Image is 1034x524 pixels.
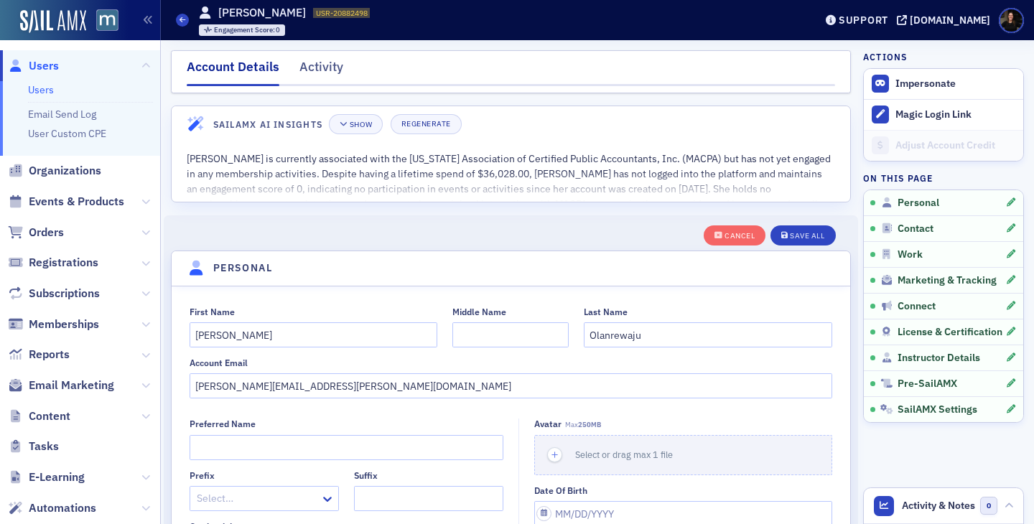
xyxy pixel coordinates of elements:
h4: Personal [213,261,272,276]
a: Email Marketing [8,378,114,393]
div: Prefix [190,470,215,481]
div: Account Email [190,357,248,368]
span: Pre-SailAMX [898,378,957,390]
span: Instructor Details [898,352,980,365]
div: 0 [214,27,281,34]
button: Magic Login Link [864,99,1023,130]
button: Regenerate [391,114,462,134]
a: View Homepage [86,9,118,34]
h1: [PERSON_NAME] [218,5,306,21]
span: USR-20882498 [316,8,368,18]
span: Select or drag max 1 file [575,449,673,460]
span: License & Certification [898,326,1002,339]
span: Work [898,248,923,261]
a: Reports [8,347,70,362]
span: 250MB [578,420,601,429]
a: Automations [8,500,96,516]
div: Avatar [534,418,562,429]
span: Contact [898,223,933,235]
button: [DOMAIN_NAME] [897,15,995,25]
a: Tasks [8,439,59,454]
a: Subscriptions [8,286,100,301]
h4: On this page [863,172,1024,184]
a: Users [28,83,54,96]
div: Account Details [187,57,279,86]
button: Save All [770,225,835,245]
div: Support [839,14,888,27]
span: Memberships [29,317,99,332]
div: Suffix [354,470,378,481]
span: E-Learning [29,469,85,485]
img: SailAMX [96,9,118,32]
div: Engagement Score: 0 [199,24,286,36]
span: Profile [999,8,1024,33]
a: Events & Products [8,194,124,210]
div: Adjust Account Credit [895,139,1016,152]
a: Users [8,58,59,74]
span: Max [565,420,601,429]
span: Tasks [29,439,59,454]
span: Content [29,408,70,424]
a: User Custom CPE [28,127,106,140]
div: [DOMAIN_NAME] [910,14,990,27]
span: Subscriptions [29,286,100,301]
div: Preferred Name [190,418,256,429]
span: SailAMX Settings [898,403,977,416]
a: E-Learning [8,469,85,485]
span: 0 [980,497,998,515]
div: Cancel [725,232,755,240]
div: Middle Name [452,307,506,317]
div: Last Name [584,307,628,317]
span: Engagement Score : [214,25,276,34]
div: Save All [790,232,824,240]
span: Automations [29,500,96,516]
button: Show [329,114,383,134]
a: Orders [8,225,64,240]
h4: SailAMX AI Insights [213,118,322,131]
span: Orders [29,225,64,240]
a: Adjust Account Credit [864,130,1023,161]
span: Marketing & Tracking [898,274,997,287]
button: Cancel [704,225,765,245]
a: Organizations [8,163,101,179]
span: Users [29,58,59,74]
a: Memberships [8,317,99,332]
span: Events & Products [29,194,124,210]
div: Magic Login Link [895,108,1016,121]
span: Reports [29,347,70,362]
div: Activity [299,57,343,84]
button: Select or drag max 1 file [534,435,832,475]
a: Content [8,408,70,424]
a: Email Send Log [28,108,96,121]
h4: Actions [863,50,908,63]
a: Registrations [8,255,98,271]
span: Personal [898,197,939,210]
span: Connect [898,300,936,313]
img: SailAMX [20,10,86,33]
span: Activity & Notes [902,498,975,513]
button: Impersonate [895,78,956,90]
div: First Name [190,307,235,317]
span: Organizations [29,163,101,179]
span: Registrations [29,255,98,271]
div: Show [350,121,372,128]
span: Email Marketing [29,378,114,393]
div: Date of Birth [534,485,587,496]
